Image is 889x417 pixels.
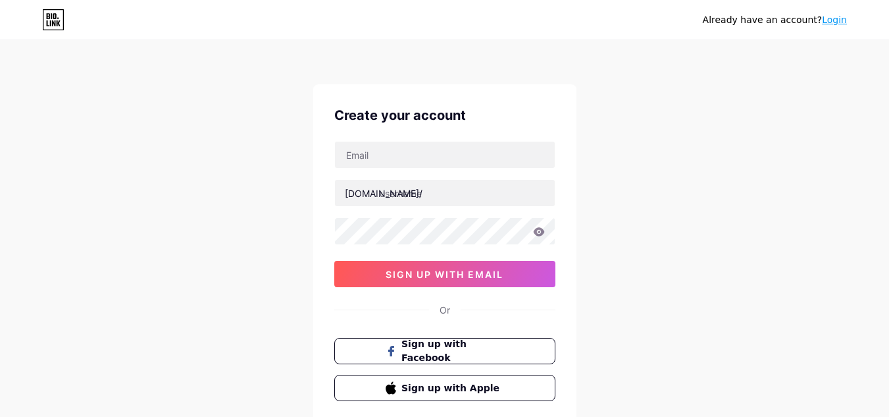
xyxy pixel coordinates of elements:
span: Sign up with Facebook [401,337,503,365]
span: sign up with email [386,269,503,280]
div: Create your account [334,105,555,125]
input: Email [335,142,555,168]
div: [DOMAIN_NAME]/ [345,186,422,200]
div: Or [440,303,450,317]
input: username [335,180,555,206]
button: sign up with email [334,261,555,287]
a: Login [822,14,847,25]
button: Sign up with Apple [334,375,555,401]
span: Sign up with Apple [401,381,503,395]
button: Sign up with Facebook [334,338,555,364]
div: Already have an account? [703,13,847,27]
